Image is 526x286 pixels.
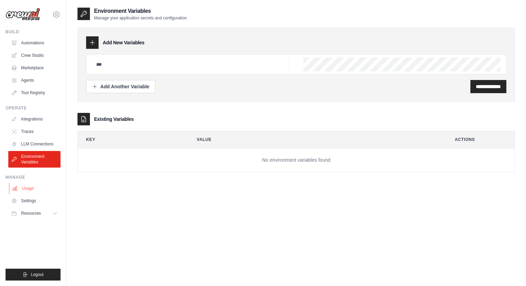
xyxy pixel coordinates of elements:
h3: Existing Variables [94,116,134,123]
a: Crew Studio [8,50,61,61]
h3: Add New Variables [103,39,145,46]
th: Actions [446,131,515,148]
div: Manage [6,175,61,180]
a: Automations [8,37,61,48]
td: No environment variables found [78,148,515,172]
h2: Environment Variables [94,7,187,15]
th: Value [188,131,441,148]
a: Agents [8,75,61,86]
a: Environment Variables [8,151,61,168]
a: Usage [9,183,61,194]
div: Build [6,29,61,35]
span: Resources [21,211,41,216]
a: Traces [8,126,61,137]
div: Operate [6,105,61,111]
img: Logo [6,8,40,21]
button: Logout [6,269,61,280]
a: Integrations [8,114,61,125]
a: Settings [8,195,61,206]
p: Manage your application secrets and configuration [94,15,187,21]
span: Logout [31,272,44,277]
a: Marketplace [8,62,61,73]
th: Key [78,131,183,148]
button: Add Another Variable [86,80,155,93]
a: LLM Connections [8,138,61,150]
a: Tool Registry [8,87,61,98]
div: Add Another Variable [92,83,149,90]
button: Resources [8,208,61,219]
